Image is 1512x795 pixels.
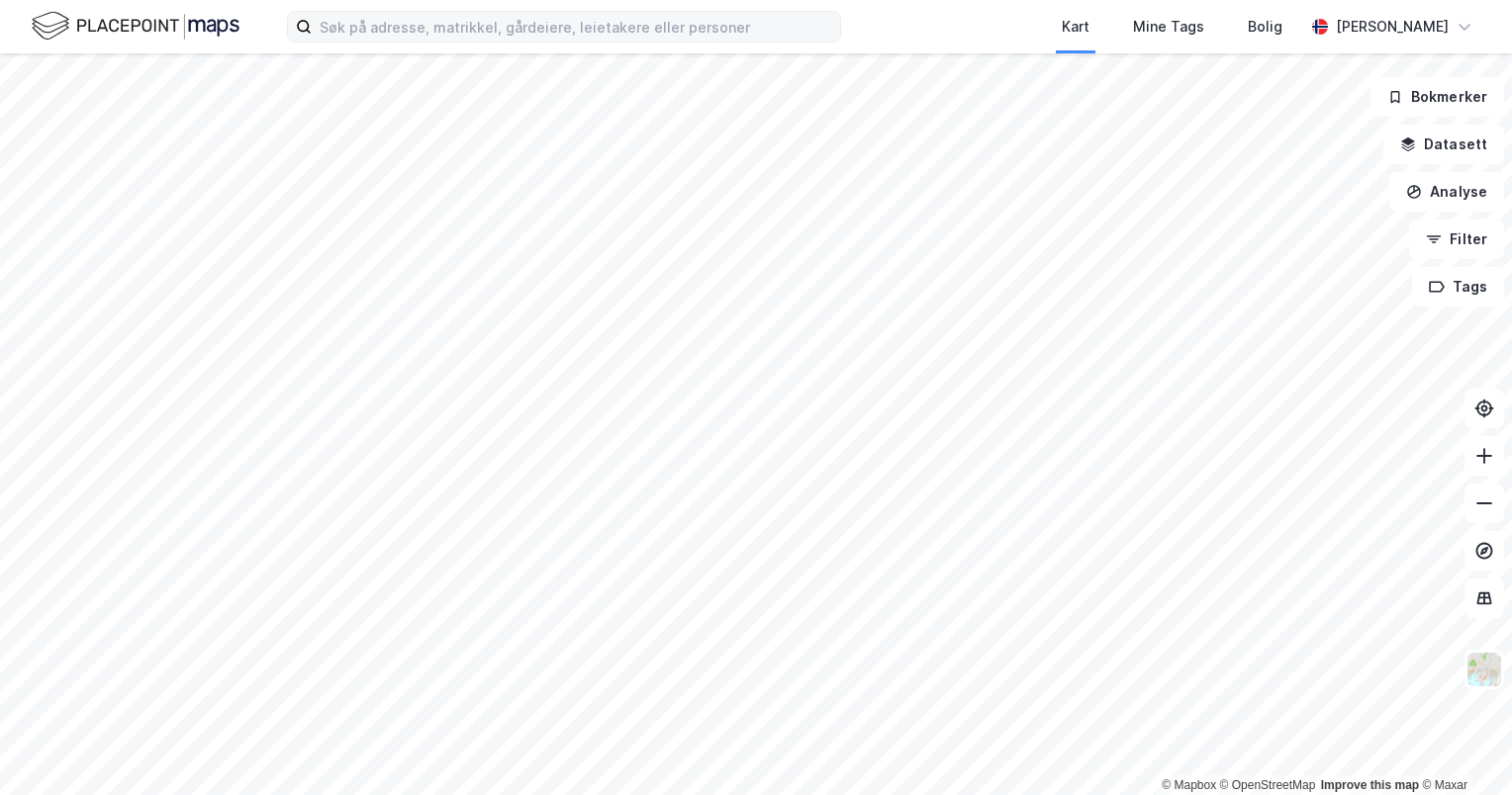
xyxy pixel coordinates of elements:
div: Kart [1062,15,1089,39]
a: Improve this map [1321,778,1419,792]
img: logo.f888ab2527a4732fd821a326f86c7f29.svg [32,9,239,44]
input: Søk på adresse, matrikkel, gårdeiere, leietakere eller personer [312,12,840,42]
div: Bolig [1248,15,1282,39]
div: Mine Tags [1133,15,1204,39]
div: [PERSON_NAME] [1336,15,1449,39]
button: Analyse [1389,172,1504,212]
div: Kontrollprogram for chat [1413,700,1512,795]
a: OpenStreetMap [1220,778,1316,792]
button: Datasett [1383,125,1504,164]
button: Tags [1412,267,1504,307]
a: Mapbox [1162,778,1216,792]
button: Filter [1409,220,1504,259]
img: Z [1465,651,1503,688]
button: Bokmerker [1370,77,1504,117]
iframe: Chat Widget [1413,700,1512,795]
